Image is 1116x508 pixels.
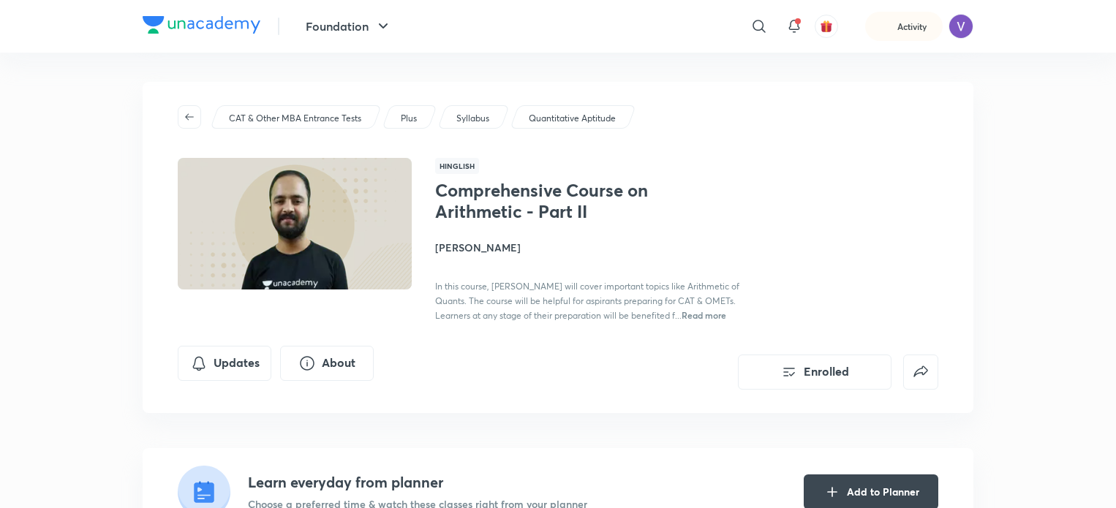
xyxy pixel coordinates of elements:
[143,16,260,34] img: Company Logo
[229,112,361,125] p: CAT & Other MBA Entrance Tests
[143,16,260,37] a: Company Logo
[435,180,674,222] h1: Comprehensive Course on Arithmetic - Part II
[176,156,414,291] img: Thumbnail
[435,158,479,174] span: Hinglish
[401,112,417,125] p: Plus
[815,15,838,38] button: avatar
[949,14,973,39] img: Vatsal Kanodia
[280,346,374,381] button: About
[682,309,726,321] span: Read more
[527,112,619,125] a: Quantitative Aptitude
[738,355,891,390] button: Enrolled
[399,112,420,125] a: Plus
[435,240,763,255] h4: [PERSON_NAME]
[178,346,271,381] button: Updates
[903,355,938,390] button: false
[248,471,587,493] h4: Learn everyday from planner
[529,112,616,125] p: Quantitative Aptitude
[880,18,893,35] img: activity
[227,112,364,125] a: CAT & Other MBA Entrance Tests
[297,12,401,41] button: Foundation
[456,112,489,125] p: Syllabus
[454,112,492,125] a: Syllabus
[435,281,739,321] span: In this course, [PERSON_NAME] will cover important topics like Arithmetic of Quants. The course w...
[820,20,833,33] img: avatar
